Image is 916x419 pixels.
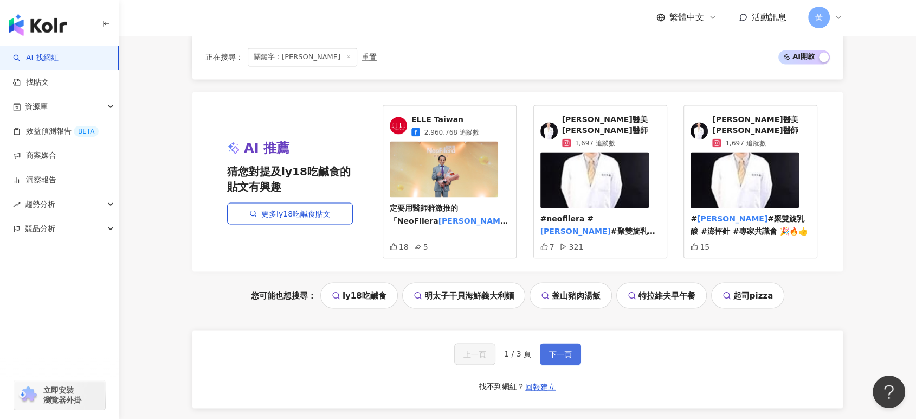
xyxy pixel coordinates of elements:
[14,380,105,410] a: chrome extension立即安裝 瀏覽器外掛
[402,282,525,308] a: 明太子干貝海鮮義大利麵
[752,12,786,22] span: 活動訊息
[559,242,583,251] div: 321
[205,53,243,61] span: 正在搜尋 ：
[540,226,611,235] mark: [PERSON_NAME]
[13,175,56,186] a: 洞察報告
[725,138,765,148] span: 1,697 追蹤數
[43,385,81,405] span: 立即安裝 瀏覽器外掛
[711,282,784,308] a: 起司pizza
[873,376,905,408] iframe: Help Scout Beacon - Open
[248,48,357,66] span: 關鍵字：[PERSON_NAME]
[540,122,558,139] img: KOL Avatar
[390,242,409,251] div: 18
[691,122,708,139] img: KOL Avatar
[25,217,55,241] span: 競品分析
[504,349,531,358] span: 1 / 3 頁
[540,214,594,223] span: #neofilera #
[13,77,49,88] a: 找貼文
[525,382,556,391] span: 回報建立
[575,138,615,148] span: 1,697 追蹤數
[13,201,21,208] span: rise
[362,53,377,61] div: 重置
[13,150,56,161] a: 商案媒合
[438,216,509,225] mark: [PERSON_NAME]
[13,126,99,137] a: 效益預測報告BETA
[616,282,707,308] a: 特拉維夫早午餐
[414,242,428,251] div: 5
[669,11,704,23] span: 繁體中文
[530,282,612,308] a: 釜山豬肉湯飯
[479,381,525,392] div: 找不到網紅？
[815,11,823,23] span: 黃
[390,117,407,134] img: KOL Avatar
[525,378,556,395] button: 回報建立
[712,114,810,135] span: [PERSON_NAME]醫美[PERSON_NAME]醫師
[244,139,289,157] span: AI 推薦
[25,94,48,119] span: 資源庫
[13,53,59,64] a: searchAI 找網紅
[691,242,709,251] div: 15
[390,203,458,225] span: 定要用醫師群激推的「NeoFilera
[562,114,660,135] span: [PERSON_NAME]醫美[PERSON_NAME]醫師
[549,350,572,358] span: 下一頁
[390,114,509,137] a: KOL AvatarELLE Taiwan2,960,768 追蹤數
[320,282,398,308] a: ly18吃鹹食
[691,214,697,223] span: #
[227,202,353,224] a: 更多ly18吃鹹食貼文
[691,114,810,147] a: KOL Avatar[PERSON_NAME]醫美[PERSON_NAME]醫師1,697 追蹤數
[17,386,38,404] img: chrome extension
[540,114,660,147] a: KOL Avatar[PERSON_NAME]醫美[PERSON_NAME]醫師1,697 追蹤數
[411,114,479,125] span: ELLE Taiwan
[227,163,353,194] span: 猜您對提及ly18吃鹹食的貼文有興趣
[25,192,55,217] span: 趨勢分析
[454,343,495,365] button: 上一頁
[424,127,479,137] span: 2,960,768 追蹤數
[697,214,767,223] mark: [PERSON_NAME]
[540,343,581,365] button: 下一頁
[540,242,554,251] div: 7
[9,14,67,36] img: logo
[192,282,843,308] div: 您可能也想搜尋：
